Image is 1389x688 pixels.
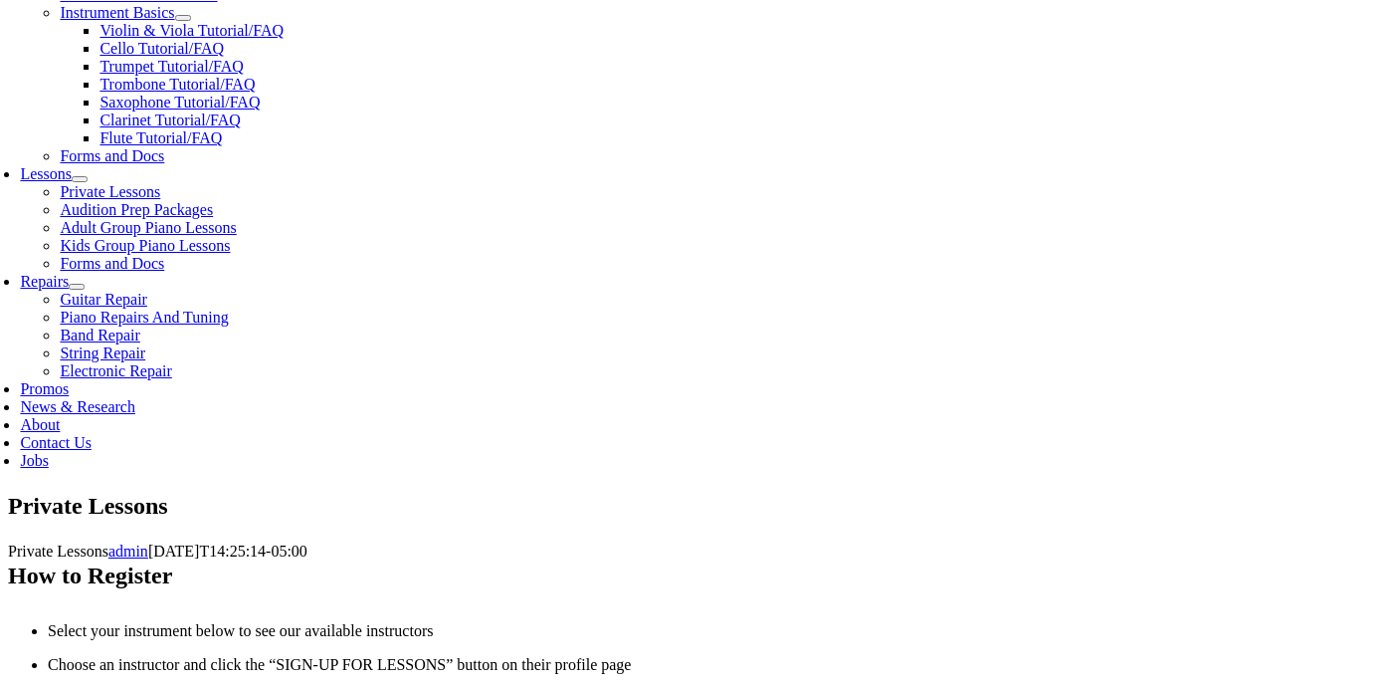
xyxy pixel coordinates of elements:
a: Guitar Repair [60,291,147,308]
a: Trombone Tutorial/FAQ [99,76,255,93]
a: Electronic Repair [60,362,171,379]
button: Open submenu of Instrument Basics [175,15,191,21]
span: [DATE]T14:25:14-05:00 [148,543,307,560]
a: Cello Tutorial/FAQ [99,40,224,57]
span: Private Lessons [8,543,108,560]
a: Instrument Basics [60,4,174,21]
h1: Private Lessons [8,490,1381,524]
a: Trumpet Tutorial/FAQ [99,58,243,75]
a: Flute Tutorial/FAQ [99,129,222,146]
a: Audition Prep Packages [60,201,213,218]
a: Saxophone Tutorial/FAQ [99,94,260,111]
a: Lessons [20,165,72,182]
a: News & Research [20,398,135,415]
a: Forms and Docs [60,255,164,272]
a: Piano Repairs And Tuning [60,309,228,326]
a: admin [108,543,148,560]
a: Clarinet Tutorial/FAQ [99,112,241,128]
button: Open submenu of Repairs [69,284,85,290]
a: Private Lessons [60,183,160,200]
a: Promos [20,380,69,397]
a: Violin & Viola Tutorial/FAQ [99,22,284,39]
button: Open submenu of Lessons [72,176,88,182]
a: Contact Us [20,434,92,451]
a: Band Repair [60,327,139,344]
p: Choose an instructor and click the “SIGN-UP FOR LESSONS” button on their profile page [48,656,1172,674]
section: Page Title Bar [8,490,1381,524]
a: Forms and Docs [60,147,164,164]
a: About [20,416,60,433]
h2: How to Register [8,561,1172,591]
a: Jobs [20,452,48,469]
a: Adult Group Piano Lessons [60,219,236,236]
a: Repairs [20,273,69,290]
a: Kids Group Piano Lessons [60,237,230,254]
p: Select your instrument below to see our available instructors [48,622,1172,640]
a: String Repair [60,344,145,361]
